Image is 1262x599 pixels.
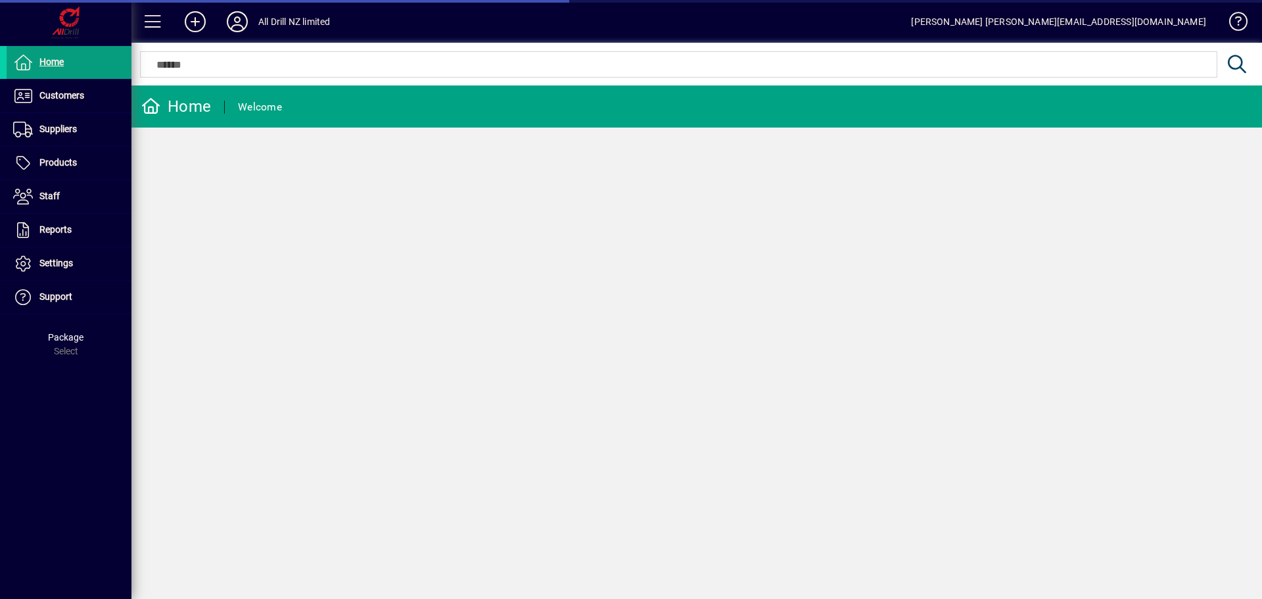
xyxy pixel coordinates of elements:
[238,97,282,118] div: Welcome
[216,10,258,34] button: Profile
[39,191,60,201] span: Staff
[7,147,131,180] a: Products
[39,90,84,101] span: Customers
[39,124,77,134] span: Suppliers
[39,291,72,302] span: Support
[174,10,216,34] button: Add
[7,180,131,213] a: Staff
[911,11,1206,32] div: [PERSON_NAME] [PERSON_NAME][EMAIL_ADDRESS][DOMAIN_NAME]
[39,57,64,67] span: Home
[7,281,131,314] a: Support
[7,113,131,146] a: Suppliers
[48,332,83,343] span: Package
[39,157,77,168] span: Products
[39,224,72,235] span: Reports
[7,80,131,112] a: Customers
[39,258,73,268] span: Settings
[1219,3,1246,45] a: Knowledge Base
[258,11,331,32] div: All Drill NZ limited
[7,247,131,280] a: Settings
[7,214,131,247] a: Reports
[141,96,211,117] div: Home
